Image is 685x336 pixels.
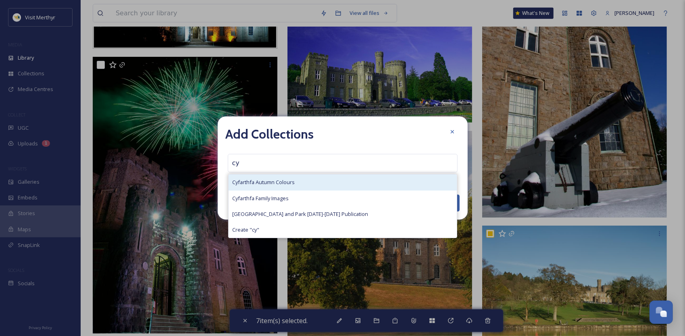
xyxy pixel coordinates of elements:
span: Cyfarthfa Family Images [233,195,289,202]
span: Create " cy " [233,226,260,234]
span: Cyfarthfa Autumn Colours [233,178,295,186]
input: Search your collections [228,154,317,172]
h2: Add Collections [226,124,314,144]
span: [GEOGRAPHIC_DATA] and Park [DATE]-[DATE] Publication [233,210,369,218]
button: Open Chat [650,301,673,324]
